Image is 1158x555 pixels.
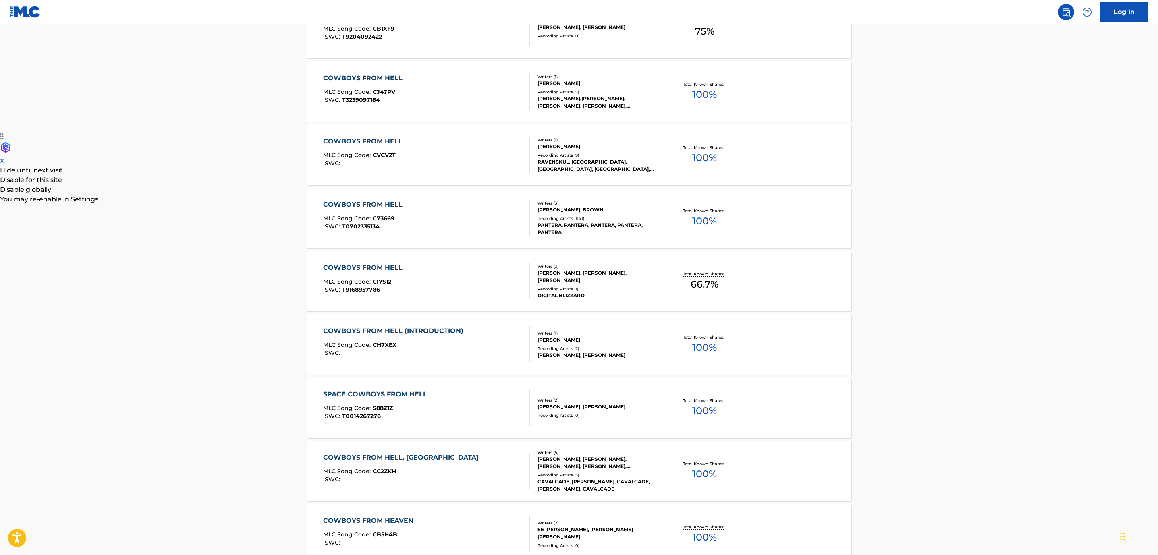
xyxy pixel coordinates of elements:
a: COWBOYS FROM HELL (INTRODUCTION)MLC Song Code:CH7XEXISWC:Writers (1)[PERSON_NAME]Recording Artist... [307,314,851,375]
span: MLC Song Code : [323,404,373,412]
a: Public Search [1058,4,1074,20]
a: COWBOYS FROM HELLMLC Song Code:CI7S12ISWC:T9168957786Writers (3)[PERSON_NAME], [PERSON_NAME], [PE... [307,251,851,311]
span: ISWC : [323,539,342,546]
span: T0014267276 [342,412,381,420]
div: PANTERA, PANTERA, PANTERA, PANTERA, PANTERA [537,222,659,236]
div: [PERSON_NAME] [537,336,659,344]
div: Recording Artists ( 1 ) [537,286,659,292]
div: Writers ( 5 ) [537,449,659,456]
span: ISWC : [323,286,342,293]
p: Total Known Shares: [683,81,726,87]
div: [PERSON_NAME], [PERSON_NAME] [537,24,659,31]
span: CB5H4B [373,531,397,538]
p: Total Known Shares: [683,208,726,214]
p: Total Known Shares: [683,524,726,530]
div: DIGITAL BLIZZARD [537,292,659,299]
div: Recording Artists ( 0 ) [537,33,659,39]
span: CH7XEX [373,341,396,348]
span: S88Z1Z [373,404,393,412]
p: Total Known Shares: [683,334,726,340]
a: COWBOYS FROM HELL, [GEOGRAPHIC_DATA]MLC Song Code:CC2ZKHISWC:Writers (5)[PERSON_NAME], [PERSON_NA... [307,441,851,501]
img: search [1061,7,1071,17]
div: CAVALCADE, [PERSON_NAME], CAVALCADE, [PERSON_NAME], CAVALCADE [537,478,659,493]
div: Writers ( 3 ) [537,263,659,269]
span: MLC Song Code : [323,215,373,222]
span: T9204092422 [342,33,382,40]
span: T3239097184 [342,96,380,104]
p: Total Known Shares: [683,271,726,277]
div: COWBOYS FROM HEAVEN [323,516,417,526]
p: Total Known Shares: [683,398,726,404]
span: T9168957786 [342,286,380,293]
span: 100 % [692,340,717,355]
div: Drag [1120,524,1125,549]
div: [PERSON_NAME], BROWN [537,206,659,213]
a: SPACE COWBOYS FROM HELLMLC Song Code:S88Z1ZISWC:T0014267276Writers (2)[PERSON_NAME], [PERSON_NAME... [307,377,851,438]
span: ISWC : [323,33,342,40]
span: MLC Song Code : [323,468,373,475]
div: Writers ( 1 ) [537,330,659,336]
span: ISWC : [323,96,342,104]
span: C73669 [373,215,394,222]
span: ISWC : [323,476,342,483]
span: CC2ZKH [373,468,396,475]
span: ISWC : [323,223,342,230]
img: MLC Logo [10,6,41,18]
span: CJ47PV [373,88,395,95]
span: MLC Song Code : [323,531,373,538]
div: Recording Artists ( 2 ) [537,346,659,352]
div: [PERSON_NAME] [537,80,659,87]
div: Recording Artists ( 0 ) [537,543,659,549]
span: 66.7 % [691,277,718,292]
div: Recording Artists ( 7 ) [537,89,659,95]
div: [PERSON_NAME],[PERSON_NAME], [PERSON_NAME], [PERSON_NAME], [PERSON_NAME]|[PERSON_NAME], [PERSON_N... [537,95,659,110]
a: COWBOYS FROM HELLMLC Song Code:CJ47PVISWC:T3239097184Writers (1)[PERSON_NAME]Recording Artists (7... [307,61,851,122]
div: SPACE COWBOYS FROM HELL [323,389,431,399]
iframe: Chat Widget [1118,516,1158,555]
span: MLC Song Code : [323,341,373,348]
div: [PERSON_NAME], [PERSON_NAME] [537,403,659,410]
span: 100 % [692,214,717,228]
div: Writers ( 2 ) [537,397,659,403]
div: Writers ( 2 ) [537,520,659,526]
span: CI7S12 [373,278,391,285]
div: SE [PERSON_NAME], [PERSON_NAME] [PERSON_NAME] [537,526,659,541]
div: Recording Artists ( 1141 ) [537,215,659,222]
span: 100 % [692,530,717,545]
div: COWBOYS FROM HELL [323,263,407,273]
span: 100 % [692,467,717,481]
span: MLC Song Code : [323,88,373,95]
div: COWBOYS FROM HELL, [GEOGRAPHIC_DATA] [323,453,483,462]
a: Log In [1100,2,1148,22]
div: [PERSON_NAME], [PERSON_NAME], [PERSON_NAME], [PERSON_NAME], [PERSON_NAME] [537,456,659,470]
div: Recording Artists ( 5 ) [537,472,659,478]
p: Total Known Shares: [683,461,726,467]
img: help [1082,7,1092,17]
div: Help [1079,4,1095,20]
span: 75 % [695,24,714,39]
span: T0702335134 [342,223,380,230]
span: 100 % [692,87,717,102]
span: ISWC : [323,349,342,356]
span: CB1XF9 [373,25,394,32]
div: [PERSON_NAME], [PERSON_NAME], [PERSON_NAME] [537,269,659,284]
div: Writers ( 1 ) [537,74,659,80]
a: COWBOYS FROM HELLMLC Song Code:CVCV2TISWC:Writers (1)[PERSON_NAME]Recording Artists (9)RAVENSKUL,... [307,124,851,185]
span: ISWC : [323,412,342,420]
span: MLC Song Code : [323,278,373,285]
span: 100 % [692,404,717,418]
div: COWBOYS FROM HELL [323,200,407,209]
div: [PERSON_NAME], [PERSON_NAME] [537,352,659,359]
div: COWBOYS FROM HELL (INTRODUCTION) [323,326,467,336]
div: Recording Artists ( 0 ) [537,412,659,418]
span: MLC Song Code : [323,25,373,32]
div: COWBOYS FROM HELL [323,73,407,83]
a: COWBOYS FROM HELLMLC Song Code:C73669ISWC:T0702335134Writers (3)[PERSON_NAME], BROWNRecording Art... [307,188,851,248]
